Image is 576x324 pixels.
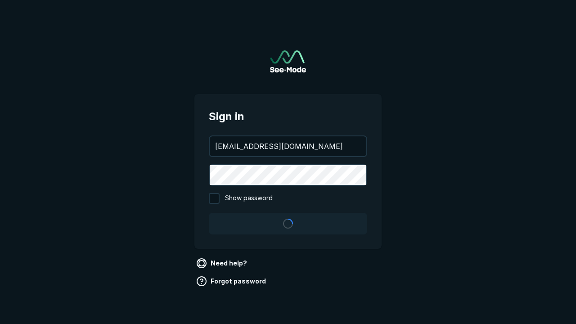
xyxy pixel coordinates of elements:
a: Go to sign in [270,50,306,72]
span: Show password [225,193,273,204]
a: Forgot password [194,274,270,288]
a: Need help? [194,256,251,270]
input: your@email.com [210,136,366,156]
span: Sign in [209,108,367,125]
img: See-Mode Logo [270,50,306,72]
